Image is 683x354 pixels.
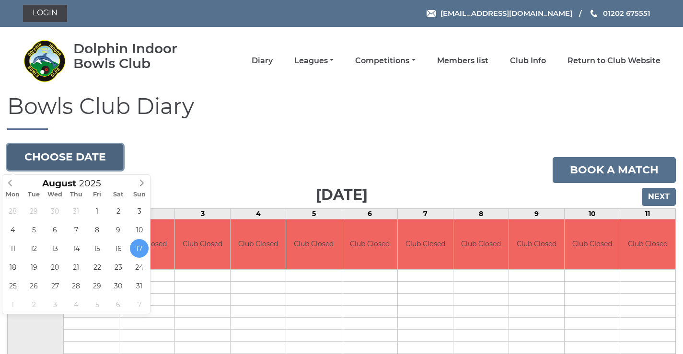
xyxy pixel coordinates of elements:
[88,295,106,314] span: September 5, 2025
[130,276,149,295] span: August 31, 2025
[427,8,572,19] a: Email [EMAIL_ADDRESS][DOMAIN_NAME]
[3,295,22,314] span: September 1, 2025
[231,208,286,219] td: 4
[67,258,85,276] span: August 21, 2025
[130,258,149,276] span: August 24, 2025
[427,10,436,17] img: Email
[109,276,127,295] span: August 30, 2025
[88,258,106,276] span: August 22, 2025
[46,220,64,239] span: August 6, 2025
[3,220,22,239] span: August 4, 2025
[109,220,127,239] span: August 9, 2025
[24,202,43,220] span: July 29, 2025
[46,276,64,295] span: August 27, 2025
[398,219,453,270] td: Club Closed
[109,258,127,276] span: August 23, 2025
[67,295,85,314] span: September 4, 2025
[342,208,397,219] td: 6
[24,295,43,314] span: September 2, 2025
[294,56,334,66] a: Leagues
[355,56,415,66] a: Competitions
[76,178,114,189] input: Scroll to increment
[567,56,660,66] a: Return to Club Website
[23,39,66,82] img: Dolphin Indoor Bowls Club
[437,56,488,66] a: Members list
[509,208,564,219] td: 9
[252,56,273,66] a: Diary
[564,208,620,219] td: 10
[67,202,85,220] span: July 31, 2025
[3,239,22,258] span: August 11, 2025
[130,202,149,220] span: August 3, 2025
[231,219,286,270] td: Club Closed
[620,219,675,270] td: Club Closed
[342,219,397,270] td: Club Closed
[453,219,509,270] td: Club Closed
[510,56,546,66] a: Club Info
[286,208,342,219] td: 5
[109,202,127,220] span: August 2, 2025
[67,276,85,295] span: August 28, 2025
[590,10,597,17] img: Phone us
[7,144,123,170] button: Choose date
[553,157,676,183] a: Book a match
[130,220,149,239] span: August 10, 2025
[46,258,64,276] span: August 20, 2025
[23,192,45,198] span: Tue
[42,179,76,188] span: Scroll to increment
[67,239,85,258] span: August 14, 2025
[23,5,67,22] a: Login
[88,220,106,239] span: August 8, 2025
[45,192,66,198] span: Wed
[46,202,64,220] span: July 30, 2025
[175,208,231,219] td: 3
[130,295,149,314] span: September 7, 2025
[642,188,676,206] input: Next
[3,258,22,276] span: August 18, 2025
[24,220,43,239] span: August 5, 2025
[175,219,230,270] td: Club Closed
[46,295,64,314] span: September 3, 2025
[509,219,564,270] td: Club Closed
[88,276,106,295] span: August 29, 2025
[3,202,22,220] span: July 28, 2025
[440,9,572,18] span: [EMAIL_ADDRESS][DOMAIN_NAME]
[24,258,43,276] span: August 19, 2025
[88,239,106,258] span: August 15, 2025
[66,192,87,198] span: Thu
[46,239,64,258] span: August 13, 2025
[109,295,127,314] span: September 6, 2025
[2,192,23,198] span: Mon
[286,219,341,270] td: Club Closed
[565,219,620,270] td: Club Closed
[603,9,650,18] span: 01202 675551
[3,276,22,295] span: August 25, 2025
[397,208,453,219] td: 7
[453,208,509,219] td: 8
[589,8,650,19] a: Phone us 01202 675551
[109,239,127,258] span: August 16, 2025
[129,192,150,198] span: Sun
[88,202,106,220] span: August 1, 2025
[24,276,43,295] span: August 26, 2025
[24,239,43,258] span: August 12, 2025
[73,41,205,71] div: Dolphin Indoor Bowls Club
[620,208,675,219] td: 11
[108,192,129,198] span: Sat
[130,239,149,258] span: August 17, 2025
[7,94,676,130] h1: Bowls Club Diary
[67,220,85,239] span: August 7, 2025
[87,192,108,198] span: Fri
